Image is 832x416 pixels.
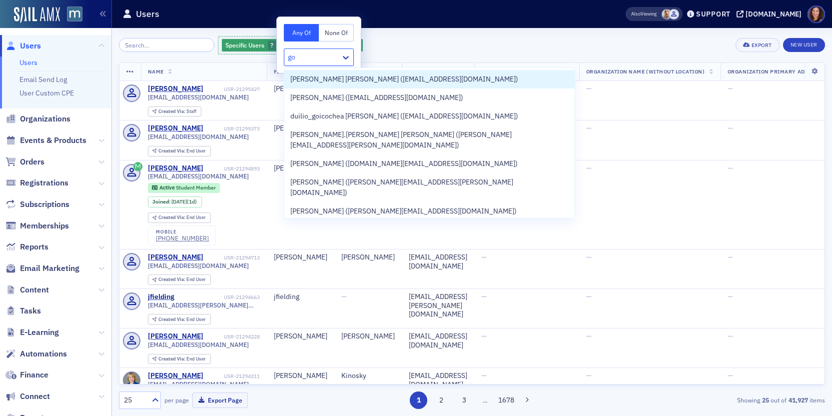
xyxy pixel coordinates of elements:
span: Organizations [20,113,70,124]
a: Email Marketing [5,263,79,274]
span: Emily Trott [662,9,672,19]
span: duilio_goicochea [PERSON_NAME] ([EMAIL_ADDRESS][DOMAIN_NAME]) [290,111,518,121]
div: 25 [124,395,146,405]
div: Active: Active: Student Member [148,183,220,193]
div: [PERSON_NAME] [274,124,327,133]
button: Export [736,38,779,52]
div: [PERSON_NAME] [274,164,327,173]
div: jfielding [274,292,327,301]
span: [PERSON_NAME] ([PERSON_NAME][EMAIL_ADDRESS][DOMAIN_NAME]) [290,206,517,216]
span: … [478,395,492,404]
div: USR-21295373 [205,125,260,132]
div: Staff [158,109,196,114]
button: 3 [455,391,473,409]
span: Viewing [631,10,657,17]
a: Tasks [5,305,41,316]
span: — [481,292,487,301]
a: Orders [5,156,44,167]
a: [PERSON_NAME] [148,124,203,133]
span: Created Via : [158,147,186,154]
div: USR-21294228 [205,333,260,340]
div: Also [631,10,641,17]
span: Events & Products [20,135,86,146]
div: Showing out of items [597,395,825,404]
button: None Of [319,24,354,41]
span: Student Member [176,184,216,191]
div: [PERSON_NAME] [341,332,395,341]
div: [EMAIL_ADDRESS][PERSON_NAME][DOMAIN_NAME] [409,292,467,319]
span: — [586,84,592,93]
span: Users [20,40,41,51]
span: [EMAIL_ADDRESS][DOMAIN_NAME] [148,133,249,140]
span: Justin Chase [669,9,679,19]
a: [PERSON_NAME] [148,253,203,262]
a: Memberships [5,220,69,231]
div: Created Via: End User [148,212,211,223]
button: 1 [410,391,427,409]
a: [PERSON_NAME] [148,332,203,341]
div: USR-21294713 [205,254,260,261]
span: Automations [20,348,67,359]
label: per page [164,395,189,404]
span: Finance [20,369,48,380]
span: Subscriptions [20,199,69,210]
span: — [586,252,592,261]
span: Created Via : [158,316,186,322]
span: Connect [20,391,50,402]
span: — [728,371,733,380]
a: [PERSON_NAME] [148,371,203,380]
span: — [586,163,592,172]
span: — [728,163,733,172]
span: — [481,371,487,380]
button: [DOMAIN_NAME] [737,10,805,17]
span: Tasks [20,305,41,316]
div: End User [158,356,206,362]
div: USR-21294893 [205,165,260,172]
div: [PERSON_NAME] [274,371,327,380]
span: [PERSON_NAME] ([PERSON_NAME][EMAIL_ADDRESS][PERSON_NAME][DOMAIN_NAME]) [290,177,569,198]
div: End User [158,317,206,322]
div: [PERSON_NAME] [274,332,327,341]
span: [PERSON_NAME].[PERSON_NAME] [PERSON_NAME] ([PERSON_NAME][EMAIL_ADDRESS][PERSON_NAME][DOMAIN_NAME]) [290,129,569,150]
div: mobile [156,229,209,235]
a: Events & Products [5,135,86,146]
a: Content [5,284,49,295]
span: — [586,331,592,340]
input: Search… [119,38,214,52]
a: User Custom CPE [19,88,74,97]
a: New User [783,38,825,52]
span: [PERSON_NAME] [PERSON_NAME] ([EMAIL_ADDRESS][DOMAIN_NAME]) [290,74,518,84]
span: Memberships [20,220,69,231]
a: Users [5,40,41,51]
a: jfielding [148,292,174,301]
span: — [728,252,733,261]
a: [PERSON_NAME] [148,84,203,93]
span: — [728,84,733,93]
div: USR-21294211 [205,373,260,379]
div: Created Via: End User [148,146,211,156]
span: [EMAIL_ADDRESS][DOMAIN_NAME] [148,262,249,269]
span: Orders [20,156,44,167]
span: — [728,292,733,301]
span: — [341,292,347,301]
button: Any Of [284,24,319,41]
span: Specific Users [225,41,264,49]
div: [PERSON_NAME] [341,253,395,262]
h1: Users [136,8,159,20]
span: [EMAIL_ADDRESS][DOMAIN_NAME] [148,380,249,388]
div: [EMAIL_ADDRESS][DOMAIN_NAME] [409,332,467,349]
a: [PERSON_NAME] [148,164,203,173]
span: Reports [20,241,48,252]
a: Users [19,58,37,67]
span: — [728,331,733,340]
span: [EMAIL_ADDRESS][DOMAIN_NAME] [148,341,249,348]
div: [PERSON_NAME] [274,253,327,262]
span: First Name [274,68,307,75]
span: — [481,252,487,261]
span: Created Via : [158,214,186,220]
a: Organizations [5,113,70,124]
span: [EMAIL_ADDRESS][PERSON_NAME][DOMAIN_NAME] [148,301,260,309]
